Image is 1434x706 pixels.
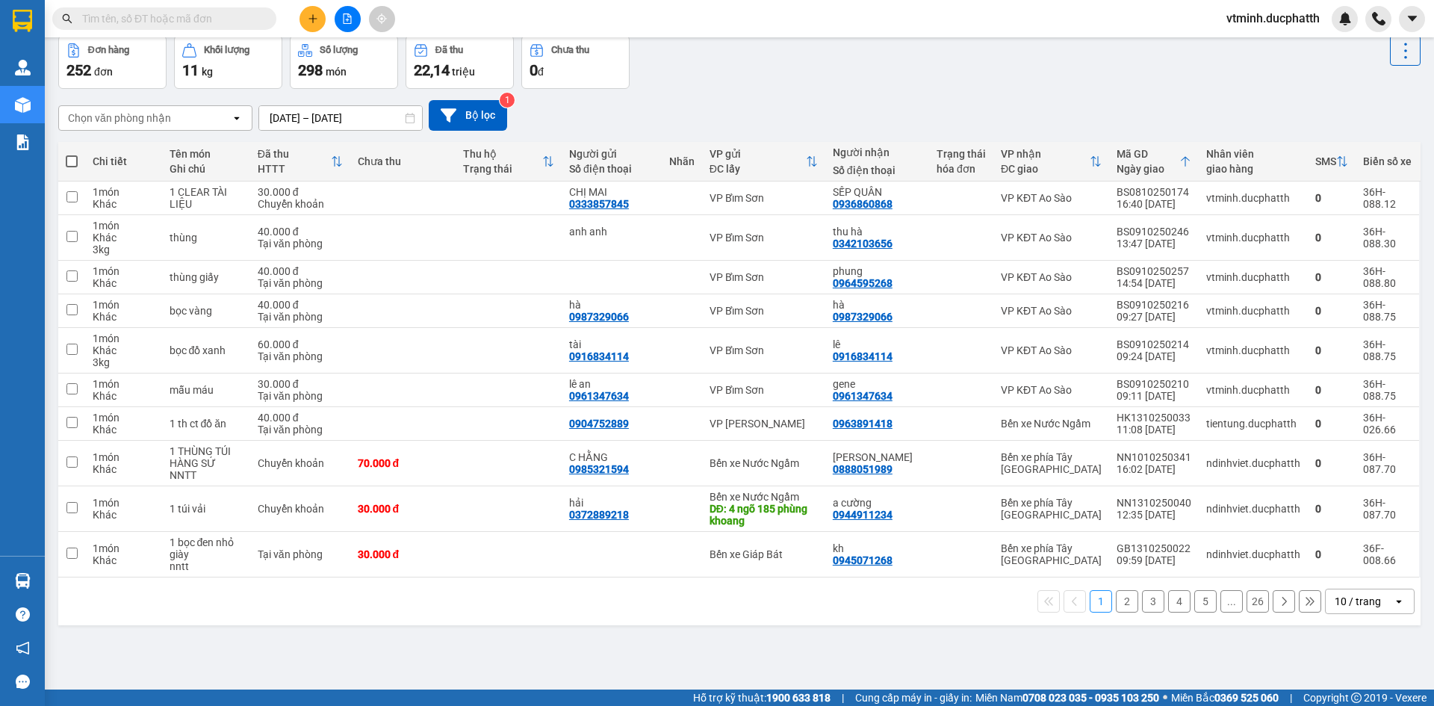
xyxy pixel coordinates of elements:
img: warehouse-icon [15,97,31,113]
div: mẫu máu [170,384,243,396]
input: Select a date range. [259,106,422,130]
div: 0961347634 [833,390,893,402]
div: ANH BẢO [833,451,922,463]
div: 30.000 đ [258,186,343,198]
div: Chuyển khoản [258,457,343,469]
div: VP Bỉm Sơn [710,271,818,283]
div: Tại văn phòng [258,548,343,560]
div: 09:11 [DATE] [1117,390,1191,402]
div: BS0910250210 [1117,378,1191,390]
div: 09:24 [DATE] [1117,350,1191,362]
div: 1 bọc đen nhỏ giày [170,536,243,560]
div: 40.000 đ [258,412,343,424]
div: 09:27 [DATE] [1117,311,1191,323]
div: BS0910250246 [1117,226,1191,238]
th: Toggle SortBy [250,142,350,182]
div: 36H-026.66 [1363,412,1412,436]
div: 0963891418 [833,418,893,430]
div: tientung.ducphatth [1206,418,1300,430]
span: vtminh.ducphatth [1214,9,1332,28]
button: Đơn hàng252đơn [58,35,167,89]
span: 252 [66,61,91,79]
div: gene [833,378,922,390]
sup: 1 [500,93,515,108]
span: ⚪️ [1163,695,1167,701]
div: Đã thu [435,45,463,55]
div: 1 món [93,299,154,311]
div: 0 [1315,305,1348,317]
div: 1 món [93,451,154,463]
div: VP KĐT Ao Sào [1001,271,1102,283]
svg: open [231,112,243,124]
button: plus [299,6,326,32]
div: Chuyển khoản [258,198,343,210]
div: 36H-088.75 [1363,338,1412,362]
div: Số lượng [320,45,358,55]
div: 0333857845 [569,198,629,210]
div: 0 [1315,548,1348,560]
div: Khác [93,463,154,475]
div: 1 món [93,378,154,390]
div: NN1010250341 [1117,451,1191,463]
div: Tại văn phòng [258,424,343,436]
div: Khác [93,232,154,244]
div: Trạng thái [937,148,986,160]
img: logo-vxr [13,10,32,32]
span: kg [202,66,213,78]
div: Người gửi [569,148,654,160]
div: 0 [1315,418,1348,430]
button: aim [369,6,395,32]
span: 22,14 [414,61,450,79]
div: 60.000 đ [258,338,343,350]
div: Thu hộ [463,148,542,160]
div: 0 [1315,457,1348,469]
div: 13:47 [DATE] [1117,238,1191,250]
div: 36H-087.70 [1363,497,1412,521]
th: Toggle SortBy [1109,142,1199,182]
div: 1 th ct đồ ăn [170,418,243,430]
div: Số điện thoại [569,163,654,175]
button: 26 [1247,590,1269,613]
div: VP nhận [1001,148,1090,160]
div: BS0910250214 [1117,338,1191,350]
div: BS0810250174 [1117,186,1191,198]
div: VP KĐT Ao Sào [1001,192,1102,204]
div: VP Bỉm Sơn [710,192,818,204]
button: Đã thu22,14 triệu [406,35,514,89]
div: 0 [1315,192,1348,204]
input: Tìm tên, số ĐT hoặc mã đơn [82,10,258,27]
div: 16:02 [DATE] [1117,463,1191,475]
div: BS0910250216 [1117,299,1191,311]
div: Tại văn phòng [258,390,343,402]
span: Miền Nam [975,690,1159,706]
div: 36F-008.66 [1363,542,1412,566]
span: aim [376,13,387,24]
div: Bến xe Nước Ngầm [710,491,818,503]
div: hải [569,497,654,509]
div: Bến xe phía Tây [GEOGRAPHIC_DATA] [1001,497,1102,521]
div: vtminh.ducphatth [1206,384,1300,396]
div: 36H-088.75 [1363,378,1412,402]
div: 0987329066 [569,311,629,323]
div: Chưa thu [358,155,449,167]
div: VP gửi [710,148,806,160]
button: 2 [1116,590,1138,613]
div: giao hàng [1206,163,1300,175]
div: vtminh.ducphatth [1206,271,1300,283]
div: 40.000 đ [258,226,343,238]
span: file-add [342,13,353,24]
span: đ [538,66,544,78]
strong: 0369 525 060 [1214,692,1279,704]
div: Chuyển khoản [258,503,343,515]
div: NN1310250040 [1117,497,1191,509]
div: 0 [1315,232,1348,244]
div: phung [833,265,922,277]
div: 1 món [93,220,154,232]
div: VP Bỉm Sơn [710,232,818,244]
div: lê an [569,378,654,390]
div: Khối lượng [204,45,249,55]
div: 0 [1315,344,1348,356]
div: 1 túi vải [170,503,243,515]
div: 0888051989 [833,463,893,475]
div: VP KĐT Ao Sào [1001,232,1102,244]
